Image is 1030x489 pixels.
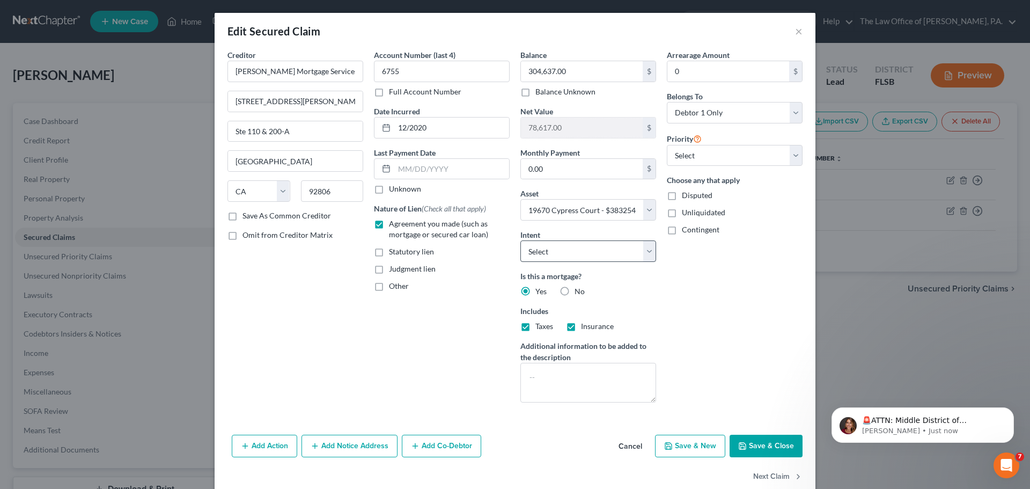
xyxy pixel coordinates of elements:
[682,191,712,200] span: Disputed
[242,230,333,239] span: Omit from Creditor Matrix
[520,106,553,117] label: Net Value
[389,219,488,239] span: Agreement you made (such as mortgage or secured car loan)
[389,184,421,194] label: Unknown
[521,118,643,138] input: 0.00
[520,271,656,282] label: Is this a mortgage?
[667,92,703,101] span: Belongs To
[389,86,461,97] label: Full Account Number
[521,61,643,82] input: 0.00
[301,435,398,457] button: Add Notice Address
[374,147,436,158] label: Last Payment Date
[374,106,420,117] label: Date Incurred
[520,229,540,240] label: Intent
[520,305,656,317] label: Includes
[667,132,702,145] label: Priority
[575,287,585,296] span: No
[520,49,547,61] label: Balance
[730,435,803,457] button: Save & Close
[667,49,730,61] label: Arrearage Amount
[402,435,481,457] button: Add Co-Debtor
[228,91,363,112] input: Enter address...
[795,25,803,38] button: ×
[535,86,595,97] label: Balance Unknown
[521,159,643,179] input: 0.00
[374,61,510,82] input: XXXX
[301,180,364,202] input: Enter zip...
[232,435,297,457] button: Add Action
[753,466,803,488] button: Next Claim
[422,204,486,213] span: (Check all that apply)
[228,121,363,142] input: Apt, Suite, etc...
[520,340,656,363] label: Additional information to be added to the description
[227,24,320,39] div: Edit Secured Claim
[520,147,580,158] label: Monthly Payment
[655,435,725,457] button: Save & New
[610,436,651,457] button: Cancel
[394,159,509,179] input: MM/DD/YYYY
[227,50,256,60] span: Creditor
[643,159,656,179] div: $
[535,287,547,296] span: Yes
[535,322,553,331] span: Taxes
[643,61,656,82] div: $
[394,118,509,138] input: MM/DD/YYYY
[994,452,1019,478] iframe: Intercom live chat
[667,61,789,82] input: 0.00
[682,208,725,217] span: Unliquidated
[682,225,719,234] span: Contingent
[227,61,363,82] input: Search creditor by name...
[643,118,656,138] div: $
[228,151,363,171] input: Enter city...
[815,385,1030,460] iframe: Intercom notifications message
[242,210,331,221] label: Save As Common Creditor
[581,322,614,331] span: Insurance
[520,189,539,198] span: Asset
[389,281,409,290] span: Other
[789,61,802,82] div: $
[374,49,455,61] label: Account Number (last 4)
[667,174,803,186] label: Choose any that apply
[374,203,486,214] label: Nature of Lien
[389,247,434,256] span: Statutory lien
[1016,452,1024,461] span: 7
[389,264,436,273] span: Judgment lien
